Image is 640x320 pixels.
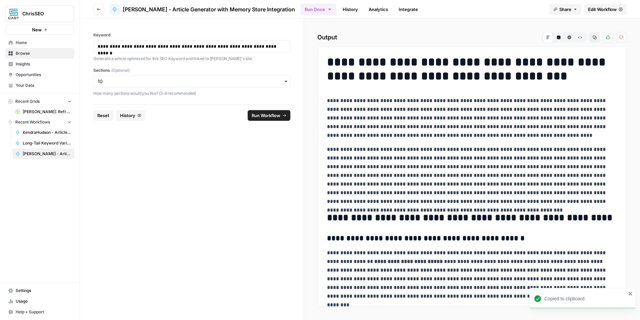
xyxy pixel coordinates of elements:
[300,4,336,15] button: Run Once
[5,96,74,106] button: Recent Grids
[628,291,633,296] button: close
[5,307,74,317] button: Help + Support
[549,4,581,15] button: Share
[98,78,286,85] input: 10
[12,106,74,117] a: [PERSON_NAME]: Refresh Existing Content
[12,148,74,159] a: [PERSON_NAME] - Article Generator with Memory Store Integration
[15,119,50,125] span: Recent Workflows
[15,98,40,104] span: Recent Grids
[16,309,71,315] span: Help + Support
[5,37,74,48] a: Home
[584,4,627,15] a: Edit Workflow
[365,4,392,15] a: Analytics
[5,285,74,296] a: Settings
[93,67,290,73] label: Sections
[16,61,71,67] span: Insights
[5,80,74,91] a: Your Data
[544,295,626,302] div: Copied to clipboard
[23,109,71,115] span: [PERSON_NAME]: Refresh Existing Content
[588,6,617,13] span: Edit Workflow
[109,4,295,15] a: [PERSON_NAME] - Article Generator with Memory Store Integration
[16,50,71,56] span: Browse
[317,32,627,43] h2: Output
[395,4,422,15] a: Integrate
[93,55,290,62] p: Generate a article optimized for this SEO Keyword and linked to [PERSON_NAME]'s site
[5,25,74,35] button: New
[5,48,74,59] a: Browse
[8,8,20,20] img: ChrisSEO Logo
[16,288,71,294] span: Settings
[22,10,63,17] span: ChrisSEO
[123,5,295,13] span: [PERSON_NAME] - Article Generator with Memory Store Integration
[16,82,71,88] span: Your Data
[12,138,74,148] a: Long-Tail Keyword Variations
[5,59,74,69] a: Insights
[559,6,571,13] span: Share
[23,129,71,135] span: KendraHudson - Article Generator with Memory Store Integration
[5,5,74,22] button: Workspace: ChrisSEO
[5,296,74,307] a: Usage
[93,90,290,97] p: How many sections would you like? (3-8 recommended)
[32,26,42,33] span: New
[16,298,71,304] span: Usage
[5,69,74,80] a: Opportunities
[97,112,109,119] span: Reset
[339,4,362,15] a: History
[16,40,71,46] span: Home
[120,112,135,119] span: History
[5,117,74,127] button: Recent Workflows
[116,110,145,121] button: History
[111,67,130,73] span: (Optional)
[23,140,71,146] span: Long-Tail Keyword Variations
[93,110,113,121] button: Reset
[23,151,71,157] span: [PERSON_NAME] - Article Generator with Memory Store Integration
[12,127,74,138] a: KendraHudson - Article Generator with Memory Store Integration
[93,32,290,38] label: Keyword
[16,72,71,78] span: Opportunities
[252,112,280,119] span: Run Workflow
[248,110,290,121] button: Run Workflow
